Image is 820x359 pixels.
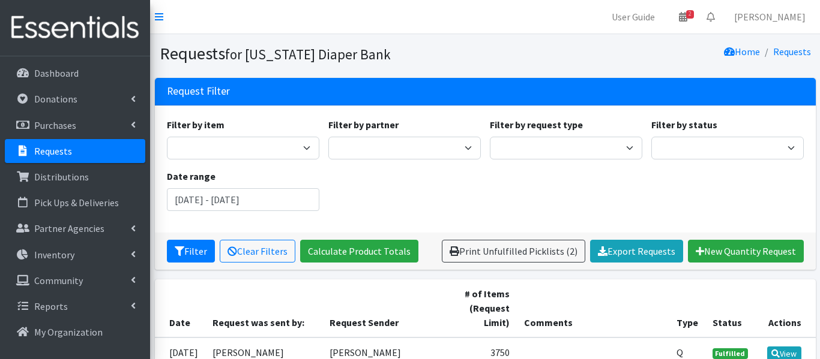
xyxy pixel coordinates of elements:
th: Request was sent by: [205,279,323,337]
p: Pick Ups & Deliveries [34,197,119,209]
a: Requests [5,139,145,163]
p: Purchases [34,119,76,131]
p: Reports [34,300,68,312]
a: Pick Ups & Deliveries [5,191,145,215]
label: Filter by status [651,117,717,132]
input: January 1, 2011 - December 31, 2011 [167,188,319,211]
a: Inventory [5,243,145,267]
a: New Quantity Request [688,240,804,263]
a: [PERSON_NAME] [725,5,815,29]
a: Distributions [5,165,145,189]
a: Donations [5,87,145,111]
label: Filter by item [167,117,225,132]
th: Request Sender [322,279,457,337]
th: Actions [755,279,815,337]
p: Dashboard [34,67,79,79]
button: Filter [167,240,215,263]
th: # of Items (Request Limit) [457,279,517,337]
a: Calculate Product Totals [300,240,418,263]
h3: Request Filter [167,85,230,98]
a: Purchases [5,113,145,137]
a: Reports [5,294,145,318]
a: Partner Agencies [5,216,145,240]
a: Print Unfulfilled Picklists (2) [442,240,585,263]
label: Filter by partner [328,117,399,132]
span: Fulfilled [713,348,749,359]
img: HumanEssentials [5,8,145,48]
a: Dashboard [5,61,145,85]
th: Comments [517,279,669,337]
p: Inventory [34,249,74,261]
p: Requests [34,145,72,157]
label: Date range [167,169,216,183]
abbr: Quantity [677,346,683,358]
a: Clear Filters [220,240,295,263]
label: Filter by request type [490,117,583,132]
a: My Organization [5,320,145,344]
a: Home [724,46,760,58]
h1: Requests [160,43,481,64]
span: 2 [686,10,694,19]
th: Type [669,279,705,337]
a: 2 [669,5,697,29]
a: Export Requests [590,240,683,263]
th: Date [155,279,205,337]
p: Donations [34,93,77,105]
p: Community [34,274,83,286]
small: for [US_STATE] Diaper Bank [225,46,391,63]
a: Requests [773,46,811,58]
a: User Guide [602,5,665,29]
p: My Organization [34,326,103,338]
a: Community [5,269,145,292]
p: Partner Agencies [34,222,104,234]
th: Status [705,279,756,337]
p: Distributions [34,171,89,183]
